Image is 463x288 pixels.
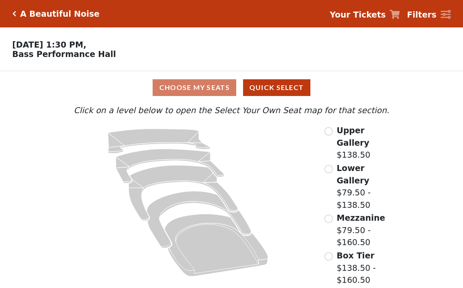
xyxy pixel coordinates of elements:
[337,163,369,185] span: Lower Gallery
[116,149,224,183] path: Lower Gallery - Seats Available: 21
[12,11,16,17] a: Click here to go back to filters
[108,129,210,153] path: Upper Gallery - Seats Available: 263
[337,162,399,211] label: $79.50 - $138.50
[330,10,386,19] strong: Your Tickets
[337,251,374,260] span: Box Tier
[337,124,399,161] label: $138.50
[20,9,99,19] h5: A Beautiful Noise
[337,213,385,222] span: Mezzanine
[243,79,310,96] button: Quick Select
[330,9,400,21] a: Your Tickets
[407,10,436,19] strong: Filters
[337,212,399,249] label: $79.50 - $160.50
[407,9,451,21] a: Filters
[165,214,268,276] path: Orchestra / Parterre Circle - Seats Available: 21
[337,126,369,147] span: Upper Gallery
[337,249,399,286] label: $138.50 - $160.50
[64,104,399,117] p: Click on a level below to open the Select Your Own Seat map for that section.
